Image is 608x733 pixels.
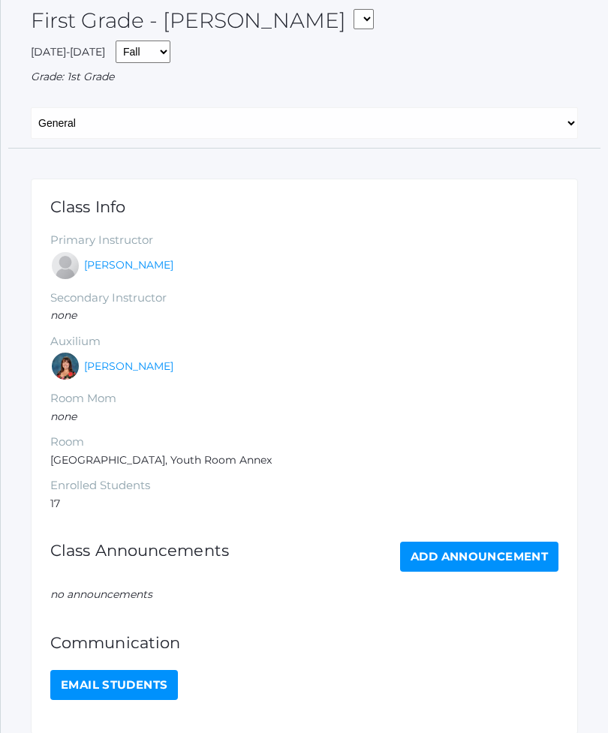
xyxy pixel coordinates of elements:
[50,392,558,405] h5: Room Mom
[50,670,178,700] a: Email Students
[50,436,558,449] h5: Room
[50,335,558,348] h5: Auxilium
[50,479,558,492] h5: Enrolled Students
[50,198,558,512] div: [GEOGRAPHIC_DATA], Youth Room Annex
[50,351,80,381] div: Heather Wallock
[84,359,173,374] a: [PERSON_NAME]
[84,257,173,273] a: [PERSON_NAME]
[50,198,558,215] h1: Class Info
[400,542,558,572] a: Add Announcement
[31,9,374,33] h2: First Grade - [PERSON_NAME]
[50,496,558,512] li: 17
[50,308,77,322] em: none
[50,251,80,281] div: Jaimie Watson
[50,292,558,305] h5: Secondary Instructor
[31,69,578,85] div: Grade: 1st Grade
[50,234,558,247] h5: Primary Instructor
[50,587,152,601] em: no announcements
[50,634,558,651] h1: Communication
[50,542,229,568] h1: Class Announcements
[50,410,77,423] em: none
[31,45,105,59] span: [DATE]-[DATE]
